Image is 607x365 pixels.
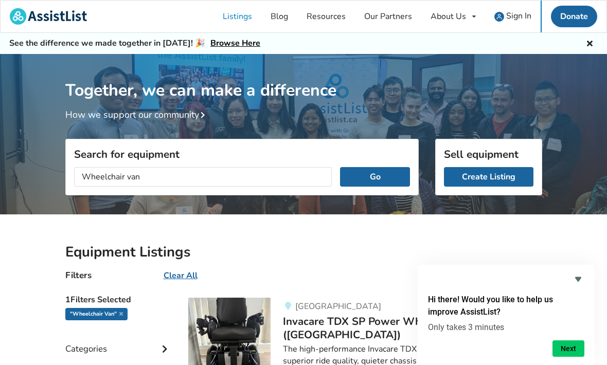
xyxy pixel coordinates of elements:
u: Clear All [164,270,198,281]
a: Blog [261,1,297,32]
button: Hide survey [572,273,584,285]
h3: Sell equipment [444,148,533,161]
input: I am looking for... [74,167,332,187]
h2: Equipment Listings [65,243,542,261]
a: Create Listing [444,167,533,187]
a: user icon Sign In [485,1,541,32]
a: Resources [297,1,355,32]
div: Categories [65,323,172,359]
a: Our Partners [355,1,421,32]
span: Invacare TDX SP Power Wheelchair - $4,800 ([GEOGRAPHIC_DATA]) [283,314,504,342]
p: Only takes 3 minutes [428,322,584,332]
h3: Search for equipment [74,148,410,161]
h1: Together, we can make a difference [65,54,542,101]
span: Sign In [506,10,531,22]
span: [GEOGRAPHIC_DATA] [295,301,381,312]
h5: 1 Filters Selected [65,289,172,308]
h4: Filters [65,269,92,281]
a: How we support our community [65,108,209,121]
div: "Wheelchair van" [65,308,128,320]
button: Go [340,167,409,187]
img: assistlist-logo [10,8,87,25]
div: About Us [431,12,466,21]
div: Hi there! Would you like to help us improve AssistList? [428,273,584,357]
img: user icon [494,12,504,22]
a: Listings [213,1,261,32]
button: Next question [552,340,584,357]
a: Browse Here [210,38,260,49]
h2: Hi there! Would you like to help us improve AssistList? [428,294,584,318]
a: Donate [551,6,597,27]
h5: See the difference we made together in [DATE]! 🎉 [9,38,260,49]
